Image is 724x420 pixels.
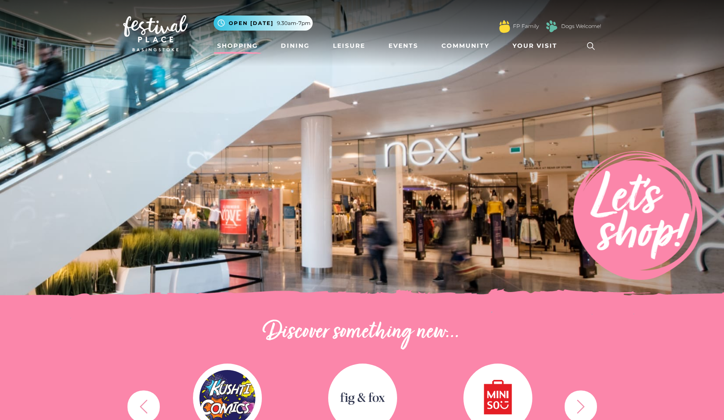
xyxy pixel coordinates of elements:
[214,38,261,54] a: Shopping
[561,22,601,30] a: Dogs Welcome!
[513,41,557,50] span: Your Visit
[385,38,422,54] a: Events
[123,319,601,346] h2: Discover something new...
[123,15,188,51] img: Festival Place Logo
[229,19,273,27] span: Open [DATE]
[329,38,369,54] a: Leisure
[509,38,565,54] a: Your Visit
[277,38,313,54] a: Dining
[438,38,493,54] a: Community
[214,16,313,31] button: Open [DATE] 9.30am-7pm
[513,22,539,30] a: FP Family
[277,19,311,27] span: 9.30am-7pm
